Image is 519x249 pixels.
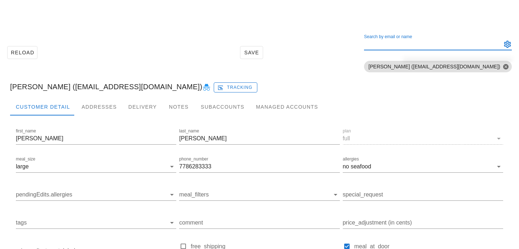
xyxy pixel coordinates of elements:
[16,217,176,228] div: tags
[250,98,324,116] div: Managed Accounts
[343,161,503,172] div: allergiesno seafood
[219,84,253,91] span: Tracking
[76,98,123,116] div: Addresses
[10,50,34,55] span: Reload
[16,163,29,170] div: large
[368,61,507,72] span: [PERSON_NAME] ([EMAIL_ADDRESS][DOMAIN_NAME])
[16,128,36,134] label: first_name
[243,50,260,55] span: Save
[240,46,263,59] button: Save
[123,98,163,116] div: Delivery
[364,34,412,40] label: Search by email or name
[503,40,512,49] button: Search by email or name appended action
[179,157,208,162] label: phone_number
[179,128,199,134] label: last_name
[10,98,76,116] div: Customer Detail
[343,157,359,162] label: allergies
[343,163,371,170] div: no seafood
[502,63,509,70] button: Close
[4,75,515,98] div: [PERSON_NAME] ([EMAIL_ADDRESS][DOMAIN_NAME])
[16,161,176,172] div: meal_sizelarge
[343,128,351,134] label: plan
[179,189,340,200] div: meal_filters
[7,46,37,59] button: Reload
[163,98,195,116] div: Notes
[214,81,257,92] a: Tracking
[343,133,503,144] div: planfull
[214,82,257,92] button: Tracking
[16,157,35,162] label: meal_size
[195,98,250,116] div: Subaccounts
[16,189,176,200] div: pendingEdits.allergies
